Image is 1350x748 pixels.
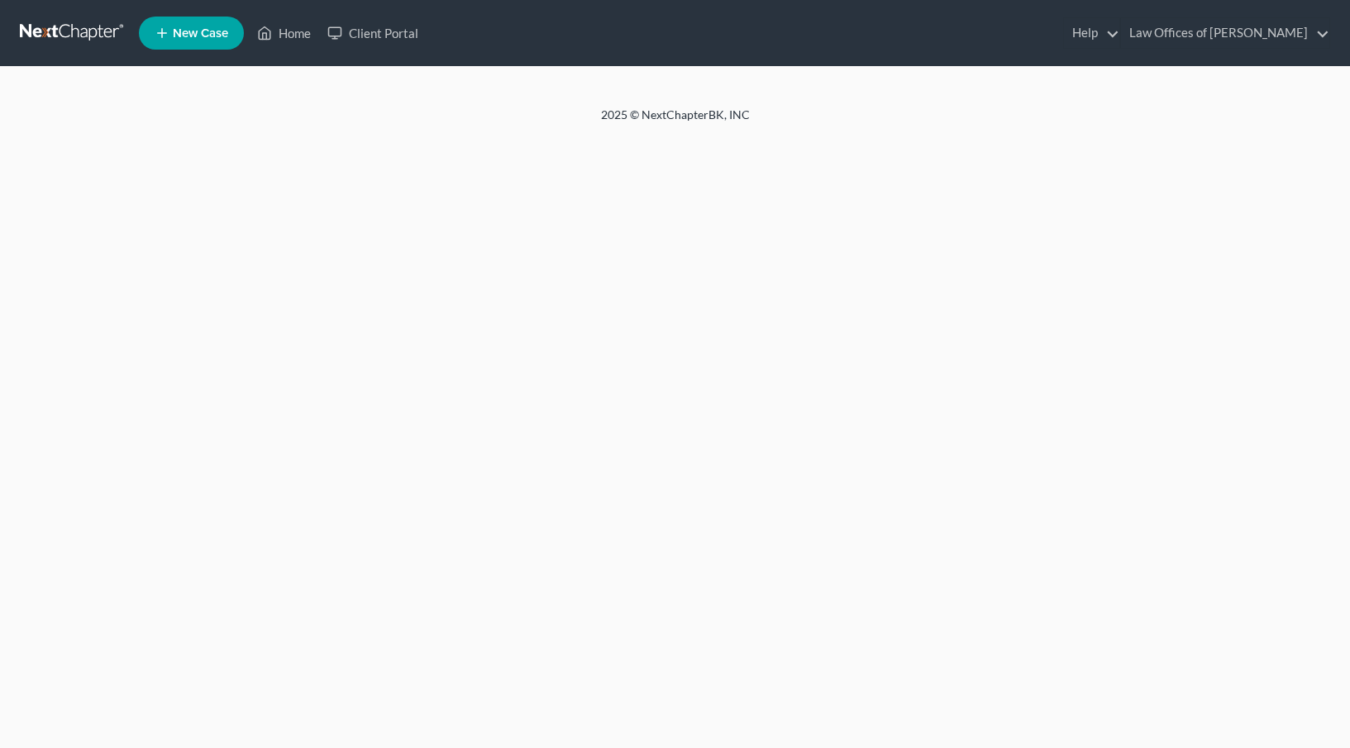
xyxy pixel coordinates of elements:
div: 2025 © NextChapterBK, INC [204,107,1147,136]
new-legal-case-button: New Case [139,17,244,50]
a: Help [1064,18,1119,48]
a: Home [249,18,319,48]
a: Law Offices of [PERSON_NAME] [1121,18,1329,48]
a: Client Portal [319,18,427,48]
